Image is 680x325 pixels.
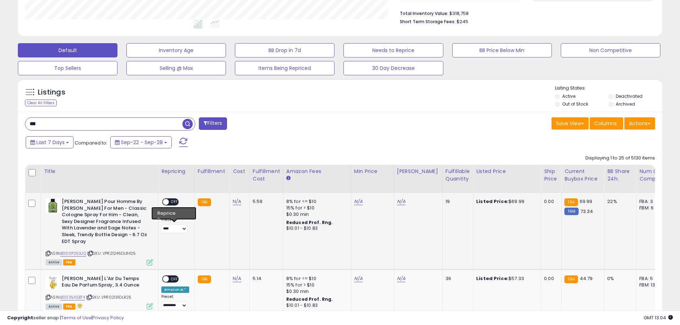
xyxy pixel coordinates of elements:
[38,87,65,97] h5: Listings
[644,314,673,321] span: 2025-10-6 13:04 GMT
[26,136,74,148] button: Last 7 Days
[46,304,62,310] span: All listings currently available for purchase on Amazon
[562,93,575,99] label: Active
[476,168,538,175] div: Listed Price
[92,314,124,321] a: Privacy Policy
[445,275,468,282] div: 36
[343,61,443,75] button: 30 Day Decrease
[286,211,346,218] div: $0.30 min
[7,315,124,321] div: seller snap | |
[169,199,180,205] span: OFF
[46,198,153,265] div: ASIN:
[400,19,455,25] b: Short Term Storage Fees:
[63,259,75,265] span: FBA
[253,198,278,205] div: 5.59
[397,168,439,175] div: [PERSON_NAME]
[44,168,155,175] div: Title
[555,85,662,92] p: Listing States:
[639,168,665,183] div: Num of Comp.
[286,225,346,232] div: $10.01 - $10.83
[607,275,631,282] div: 0%
[286,205,346,211] div: 15% for > $10
[639,198,663,205] div: FBA: 3
[233,198,241,205] a: N/A
[286,303,346,309] div: $10.01 - $10.83
[46,198,60,213] img: 31x7U5LYa0L._SL40_.jpg
[198,168,227,175] div: Fulfillment
[616,93,643,99] label: Deactivated
[400,9,650,17] li: $318,758
[199,117,227,130] button: Filters
[457,18,468,25] span: $245
[639,275,663,282] div: FBA: 5
[235,43,334,57] button: BB Drop in 7d
[445,168,470,183] div: Fulfillable Quantity
[161,209,186,216] div: Amazon AI
[75,139,107,146] span: Compared to:
[198,275,211,283] small: FBA
[354,275,363,282] a: N/A
[590,117,623,130] button: Columns
[564,198,578,206] small: FBA
[397,198,406,205] a: N/A
[36,139,65,146] span: Last 7 Days
[87,250,136,256] span: | SKU: VPR21246DLR425
[580,208,593,215] span: 73.34
[286,175,291,182] small: Amazon Fees.
[286,219,333,225] b: Reduced Prof. Rng.
[46,275,153,309] div: ASIN:
[544,168,558,183] div: Ship Price
[585,155,655,162] div: Displaying 1 to 25 of 5130 items
[445,198,468,205] div: 19
[400,10,448,16] b: Total Inventory Value:
[233,168,247,175] div: Cost
[86,294,131,300] span: | SKU: VPR02131DLR25
[126,61,226,75] button: Selling @ Max
[61,314,91,321] a: Terms of Use
[161,286,189,293] div: Amazon AI *
[286,288,346,295] div: $0.30 min
[63,304,75,310] span: FBA
[476,275,509,282] b: Listed Price:
[46,275,60,290] img: 41whTeu57dL._SL40_.jpg
[286,198,346,205] div: 8% for <= $10
[607,198,631,205] div: 22%
[7,314,33,321] strong: Copyright
[564,168,601,183] div: Current Buybox Price
[594,120,617,127] span: Columns
[121,139,163,146] span: Sep-22 - Sep-28
[18,43,117,57] button: Default
[564,208,578,215] small: FBM
[18,61,117,75] button: Top Sellers
[60,250,86,257] a: B000P253JQ
[62,198,148,247] b: [PERSON_NAME] Pour Homme By [PERSON_NAME] For Men - Classic Cologne Spray For Him - Clean, Sexy D...
[476,275,535,282] div: $57.33
[25,100,57,106] div: Clear All Filters
[624,117,655,130] button: Actions
[564,275,578,283] small: FBA
[580,198,593,205] span: 69.99
[198,198,211,206] small: FBA
[476,198,509,205] b: Listed Price:
[580,275,593,282] span: 44.79
[397,275,406,282] a: N/A
[235,61,334,75] button: Items Being Repriced
[161,168,192,175] div: Repricing
[286,296,333,302] b: Reduced Prof. Rng.
[126,43,226,57] button: Inventory Age
[544,198,556,205] div: 0.00
[551,117,589,130] button: Save View
[46,259,62,265] span: All listings currently available for purchase on Amazon
[161,294,189,310] div: Preset:
[286,275,346,282] div: 8% for <= $10
[253,168,280,183] div: Fulfillment Cost
[233,275,241,282] a: N/A
[354,168,391,175] div: Min Price
[639,205,663,211] div: FBM: 6
[452,43,552,57] button: BB Price Below Min
[286,282,346,288] div: 15% for > $10
[544,275,556,282] div: 0.00
[60,294,85,300] a: B0035ASBT4
[607,168,633,183] div: BB Share 24h.
[161,217,189,233] div: Preset:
